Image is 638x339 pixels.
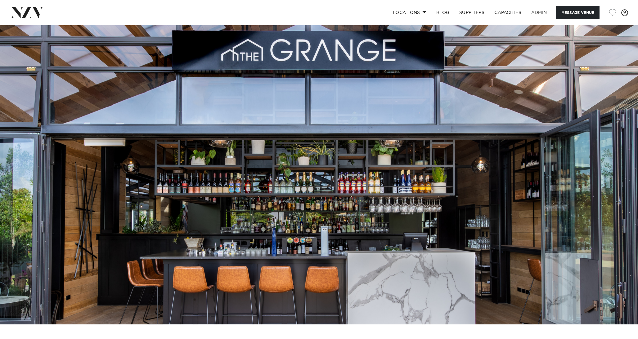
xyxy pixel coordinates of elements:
img: nzv-logo.png [10,7,44,18]
button: Message Venue [556,6,600,19]
a: ADMIN [526,6,552,19]
a: Capacities [489,6,526,19]
a: BLOG [431,6,454,19]
a: Locations [388,6,431,19]
a: SUPPLIERS [454,6,489,19]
